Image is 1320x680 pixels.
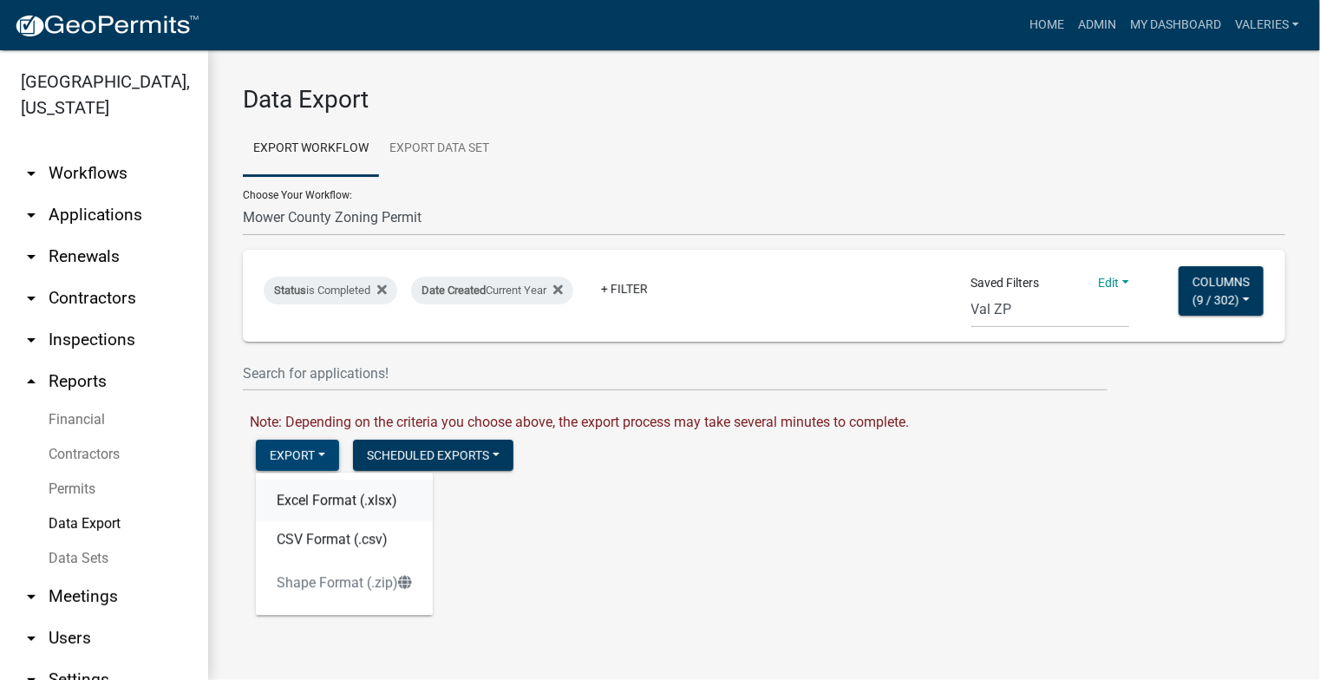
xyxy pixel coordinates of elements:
[21,205,42,226] i: arrow_drop_down
[277,533,388,546] label: CSV Format (.csv)
[1123,9,1228,42] a: My Dashboard
[21,330,42,350] i: arrow_drop_down
[21,628,42,649] i: arrow_drop_down
[1023,9,1071,42] a: Home
[250,414,909,430] span: Note: Depending on the criteria you choose above, the export process may take several minutes to ...
[256,480,433,521] button: Excel Format (.xlsx)
[379,121,500,177] a: Export Data Set
[21,246,42,267] i: arrow_drop_down
[264,277,397,304] div: is Completed
[1098,276,1129,290] a: Edit
[971,274,1040,292] span: Saved Filters
[411,277,573,304] div: Current Year
[1197,292,1235,306] span: 9 / 302
[421,284,486,297] span: Date Created
[1228,9,1306,42] a: valeries
[243,356,1108,391] input: Search for applications!
[256,440,339,471] button: Export
[1071,9,1123,42] a: Admin
[21,371,42,392] i: arrow_drop_up
[256,521,433,565] button: CSV Format (.csv)
[21,288,42,309] i: arrow_drop_down
[243,85,1285,114] h3: Data Export
[243,121,379,177] a: Export Workflow
[21,163,42,184] i: arrow_drop_down
[1179,266,1264,316] button: Columns(9 / 302)
[274,284,306,297] span: Status
[21,586,42,607] i: arrow_drop_down
[587,273,662,304] a: + Filter
[353,440,513,471] button: Scheduled Exports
